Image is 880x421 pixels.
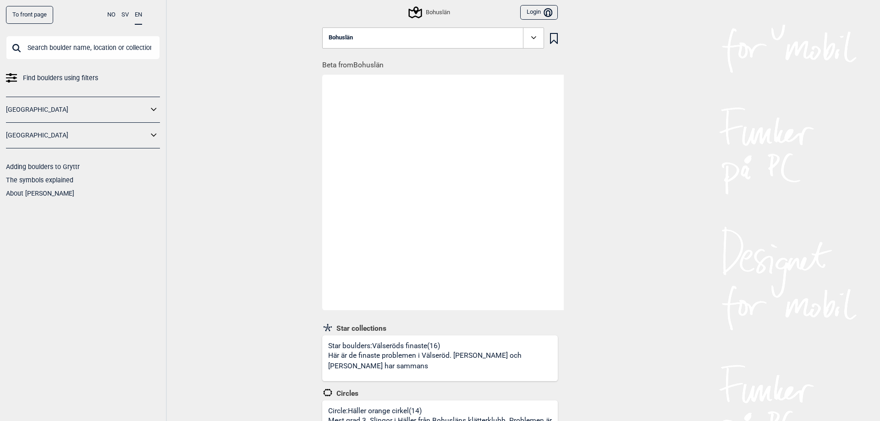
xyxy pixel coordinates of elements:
a: The symbols explained [6,176,73,184]
a: [GEOGRAPHIC_DATA] [6,129,148,142]
button: SV [121,6,129,24]
span: Star collections [333,324,386,333]
button: NO [107,6,115,24]
a: To front page [6,6,53,24]
span: Find boulders using filters [23,71,98,85]
a: Find boulders using filters [6,71,160,85]
input: Search boulder name, location or collection [6,36,160,60]
a: Star boulders:Välseröds finaste(16)Här är de finaste problemen i Välseröd. [PERSON_NAME] och [PER... [322,335,558,381]
p: Här är de finaste problemen i Välseröd. [PERSON_NAME] och [PERSON_NAME] har sammans [328,350,555,372]
span: Bohuslän [329,34,353,41]
span: Circles [333,389,358,398]
div: Star boulders: Välseröds finaste (16) [328,341,558,381]
a: [GEOGRAPHIC_DATA] [6,103,148,116]
h1: Beta from Bohuslän [322,55,564,71]
button: Login [520,5,558,20]
a: About [PERSON_NAME] [6,190,74,197]
button: Bohuslän [322,27,544,49]
button: EN [135,6,142,25]
div: Bohuslän [410,7,450,18]
a: Adding boulders to Gryttr [6,163,80,170]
